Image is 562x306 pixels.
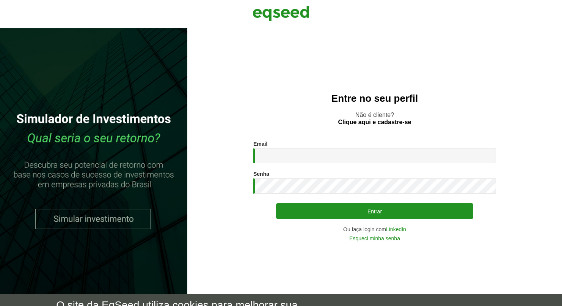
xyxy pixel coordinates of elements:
[276,203,473,219] button: Entrar
[386,227,406,232] a: LinkedIn
[203,111,547,126] p: Não é cliente?
[338,119,411,125] a: Clique aqui e cadastre-se
[253,227,496,232] div: Ou faça login com
[349,236,400,241] a: Esqueci minha senha
[253,141,267,147] label: Email
[253,4,309,23] img: EqSeed Logo
[203,93,547,104] h2: Entre no seu perfil
[253,171,269,177] label: Senha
